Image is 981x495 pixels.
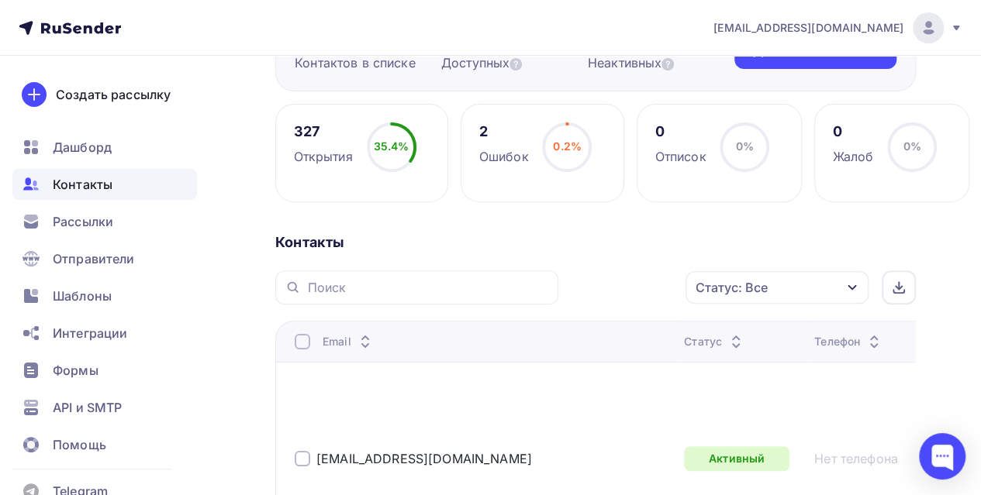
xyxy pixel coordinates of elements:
[53,249,135,268] span: Отправители
[53,398,122,417] span: API и SMTP
[832,147,873,166] div: Жалоб
[479,147,529,166] div: Ошибок
[294,122,353,141] div: 327
[56,85,171,104] div: Создать рассылку
[832,122,873,141] div: 0
[53,212,113,231] span: Рассылки
[53,435,106,454] span: Помощь
[814,449,898,468] a: Нет телефона
[684,446,789,471] div: Активный
[12,243,197,274] a: Отправители
[53,361,98,380] span: Формы
[736,139,754,153] span: 0%
[441,53,588,72] div: Доступных
[53,175,112,194] span: Контакты
[323,334,375,349] div: Email
[294,147,353,166] div: Открытия
[685,270,869,304] button: Статус: Все
[588,53,734,72] div: Неактивных
[814,334,883,349] div: Телефон
[12,206,197,237] a: Рассылки
[12,169,197,200] a: Контакты
[696,278,768,297] div: Статус: Все
[316,451,532,466] a: [EMAIL_ADDRESS][DOMAIN_NAME]
[903,139,921,153] span: 0%
[655,122,706,141] div: 0
[53,287,112,305] span: Шаблоны
[655,147,706,166] div: Отписок
[307,279,549,296] input: Поиск
[374,139,409,153] span: 35.4%
[713,12,962,43] a: [EMAIL_ADDRESS][DOMAIN_NAME]
[684,334,745,349] div: Статус
[713,20,903,36] span: [EMAIL_ADDRESS][DOMAIN_NAME]
[53,324,127,342] span: Интеграции
[53,138,112,156] span: Дашборд
[553,139,582,153] span: 0.2%
[12,132,197,163] a: Дашборд
[12,280,197,311] a: Шаблоны
[295,53,441,72] div: Контактов в списке
[275,233,916,252] div: Контакты
[12,355,197,386] a: Формы
[479,122,529,141] div: 2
